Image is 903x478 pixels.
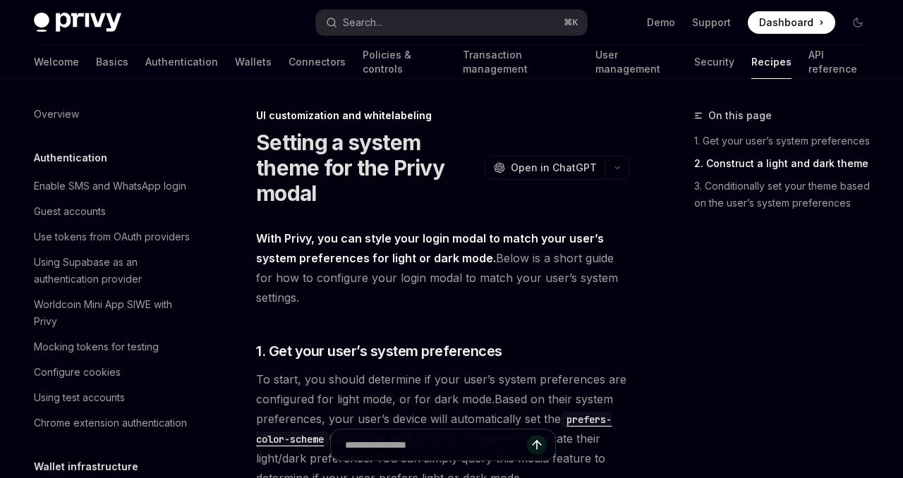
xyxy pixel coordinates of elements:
a: Connectors [289,45,346,79]
div: Chrome extension authentication [34,415,187,431]
div: Search... [343,14,382,31]
a: Dashboard [748,11,835,34]
a: Overview [23,102,203,127]
a: Wallets [235,45,272,79]
a: Support [692,16,731,30]
div: Use tokens from OAuth providers [34,228,190,245]
a: Security [694,45,734,79]
button: Send message [527,435,547,455]
a: Worldcoin Mini App SIWE with Privy [23,292,203,334]
a: Use tokens from OAuth providers [23,224,203,250]
div: Using Supabase as an authentication provider [34,254,195,288]
span: Dashboard [759,16,813,30]
span: ⌘ K [564,17,578,28]
div: Enable SMS and WhatsApp login [34,178,186,195]
h5: Wallet infrastructure [34,458,138,475]
a: Mocking tokens for testing [23,334,203,360]
a: Transaction management [463,45,578,79]
a: Using test accounts [23,385,203,410]
span: Open in ChatGPT [511,161,597,175]
button: Toggle dark mode [847,11,869,34]
button: Open in ChatGPT [485,156,605,180]
h5: Authentication [34,149,107,166]
a: Welcome [34,45,79,79]
a: 2. Construct a light and dark theme [694,152,880,175]
div: Configure cookies [34,364,121,381]
a: Guest accounts [23,199,203,224]
a: Recipes [751,45,792,79]
a: Configure cookies [23,360,203,385]
strong: With Privy, you can style your login modal to match your user’s system preferences for light or d... [256,231,604,265]
span: Below is a short guide for how to configure your login modal to match your user’s system settings. [256,228,629,307]
span: On this page [708,107,772,124]
img: dark logo [34,13,121,32]
div: Worldcoin Mini App SIWE with Privy [34,296,195,330]
button: Search...⌘K [316,10,587,35]
a: Authentication [145,45,218,79]
div: Mocking tokens for testing [34,338,159,355]
a: Chrome extension authentication [23,410,203,436]
div: Guest accounts [34,203,106,220]
a: Policies & controls [363,45,446,79]
div: Overview [34,106,79,123]
a: Basics [96,45,128,79]
a: Using Supabase as an authentication provider [23,250,203,292]
h1: Setting a system theme for the Privy modal [256,130,479,206]
input: Ask a question... [345,429,527,460]
a: 1. Get your user’s system preferences [694,130,880,152]
span: 1. Get your user’s system preferences [256,341,502,361]
div: Using test accounts [34,389,125,406]
a: Enable SMS and WhatsApp login [23,173,203,199]
a: User management [595,45,677,79]
a: API reference [808,45,869,79]
a: 3. Conditionally set your theme based on the user’s system preferences [694,175,880,214]
div: UI customization and whitelabeling [256,109,629,123]
a: Demo [647,16,675,30]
